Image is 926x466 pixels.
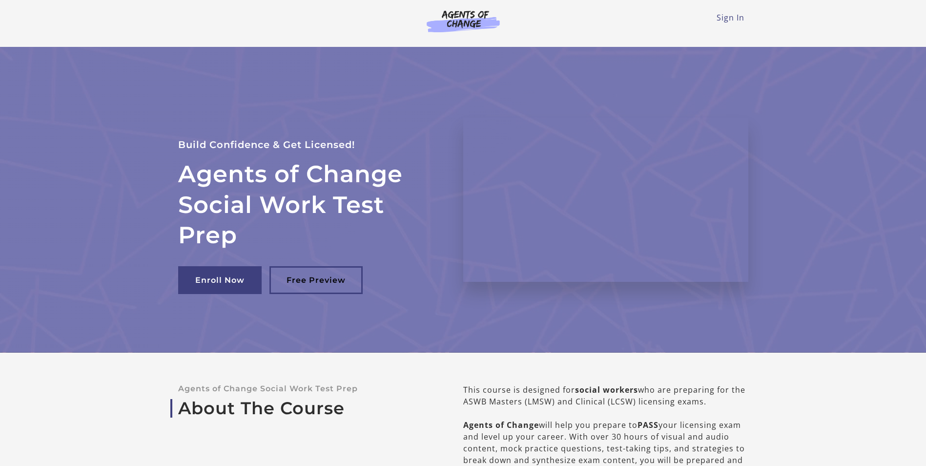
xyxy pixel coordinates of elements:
[463,420,539,430] b: Agents of Change
[638,420,658,430] b: PASS
[178,137,440,153] p: Build Confidence & Get Licensed!
[178,398,432,419] a: About The Course
[269,266,363,294] a: Free Preview
[178,266,262,294] a: Enroll Now
[416,10,510,32] img: Agents of Change Logo
[575,384,638,395] b: social workers
[178,159,440,250] h2: Agents of Change Social Work Test Prep
[178,384,432,393] p: Agents of Change Social Work Test Prep
[717,12,744,23] a: Sign In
